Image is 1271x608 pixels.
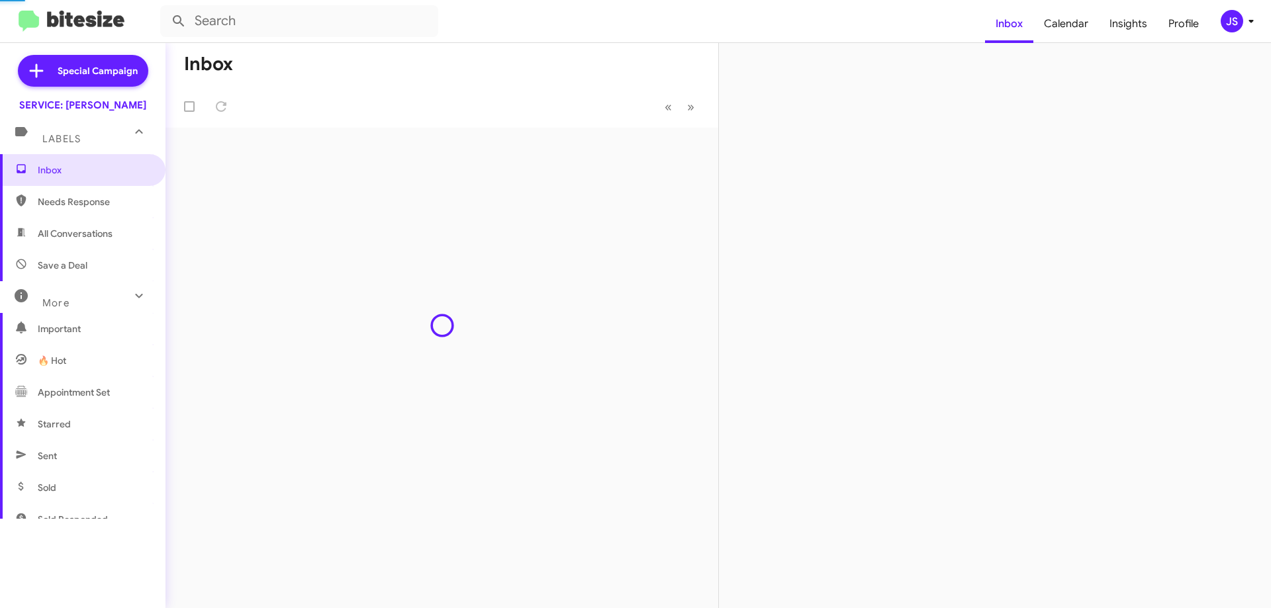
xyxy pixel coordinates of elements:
div: SERVICE: [PERSON_NAME] [19,99,146,112]
button: Previous [657,93,680,120]
span: Special Campaign [58,64,138,77]
span: Labels [42,133,81,145]
span: Sold Responded [38,513,108,526]
input: Search [160,5,438,37]
button: JS [1209,10,1256,32]
span: Important [38,322,150,335]
span: All Conversations [38,227,113,240]
nav: Page navigation example [657,93,702,120]
span: Sent [38,449,57,462]
span: » [687,99,694,115]
span: Appointment Set [38,386,110,399]
h1: Inbox [184,54,233,75]
span: Sold [38,481,56,494]
a: Insights [1099,5,1158,43]
button: Next [679,93,702,120]
a: Special Campaign [18,55,148,87]
a: Profile [1158,5,1209,43]
span: More [42,297,70,309]
span: Needs Response [38,195,150,208]
span: Save a Deal [38,259,87,272]
a: Calendar [1033,5,1099,43]
span: Starred [38,417,71,431]
div: JS [1221,10,1243,32]
a: Inbox [985,5,1033,43]
span: Inbox [38,163,150,177]
span: 🔥 Hot [38,354,66,367]
span: « [665,99,672,115]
